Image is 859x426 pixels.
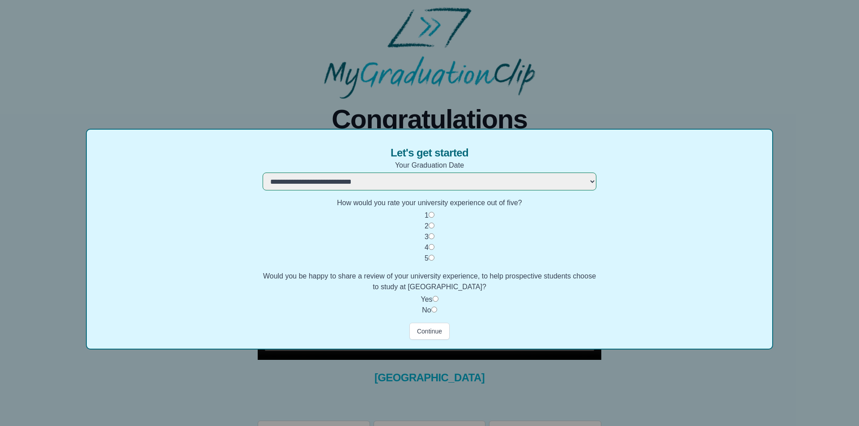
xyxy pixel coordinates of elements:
[391,146,468,160] span: Let's get started
[263,160,596,171] label: Your Graduation Date
[409,323,450,340] button: Continue
[421,295,432,303] label: Yes
[425,211,429,219] label: 1
[422,306,431,314] label: No
[263,198,596,208] label: How would you rate your university experience out of five?
[425,254,429,262] label: 5
[425,233,429,240] label: 3
[425,222,429,230] label: 2
[425,244,429,251] label: 4
[263,271,596,292] label: Would you be happy to share a review of your university experience, to help prospective students ...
